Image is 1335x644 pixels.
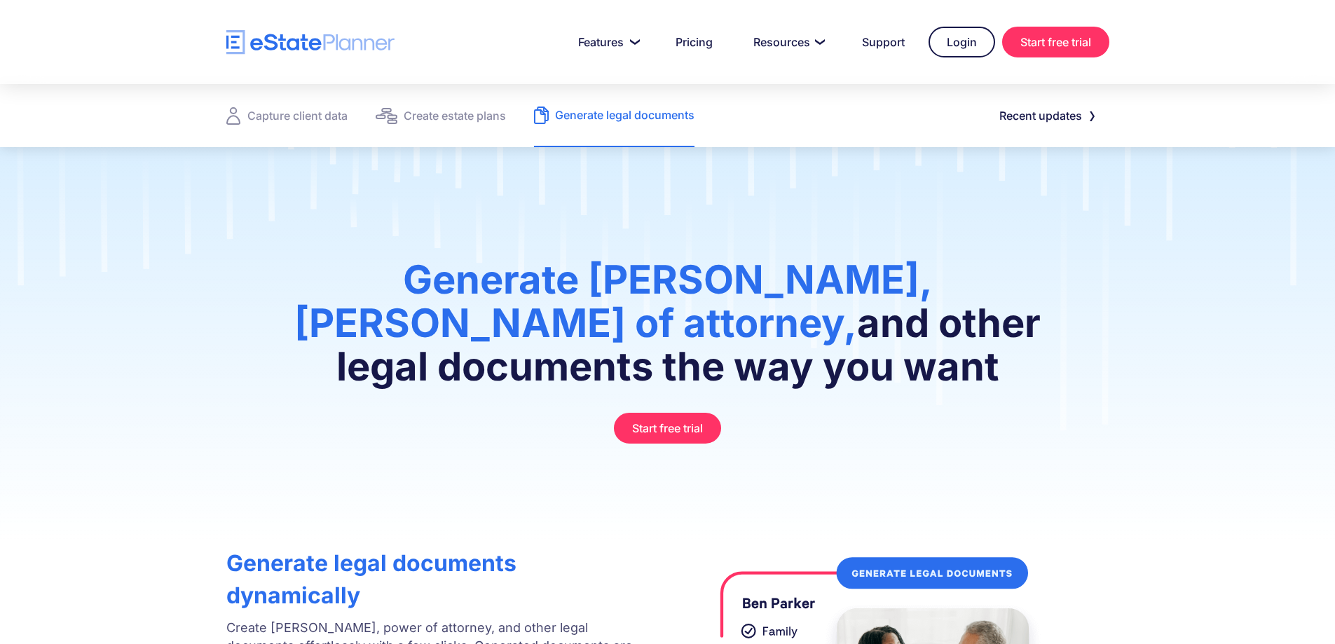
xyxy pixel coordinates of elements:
a: Features [561,28,652,56]
h1: and other legal documents the way you want [288,258,1047,402]
a: Resources [737,28,838,56]
div: Generate legal documents [555,105,694,125]
a: Create estate plans [376,84,506,147]
a: home [226,30,395,55]
div: Recent updates [999,106,1082,125]
a: Generate legal documents [534,84,694,147]
a: Recent updates [983,102,1109,130]
strong: Generate legal documents dynamically [226,549,516,609]
a: Pricing [659,28,730,56]
a: Support [845,28,922,56]
a: Start free trial [1002,27,1109,57]
span: Generate [PERSON_NAME], [PERSON_NAME] of attorney, [294,256,933,347]
a: Start free trial [614,413,721,444]
a: Login [929,27,995,57]
div: Create estate plans [404,106,506,125]
a: Capture client data [226,84,348,147]
div: Capture client data [247,106,348,125]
